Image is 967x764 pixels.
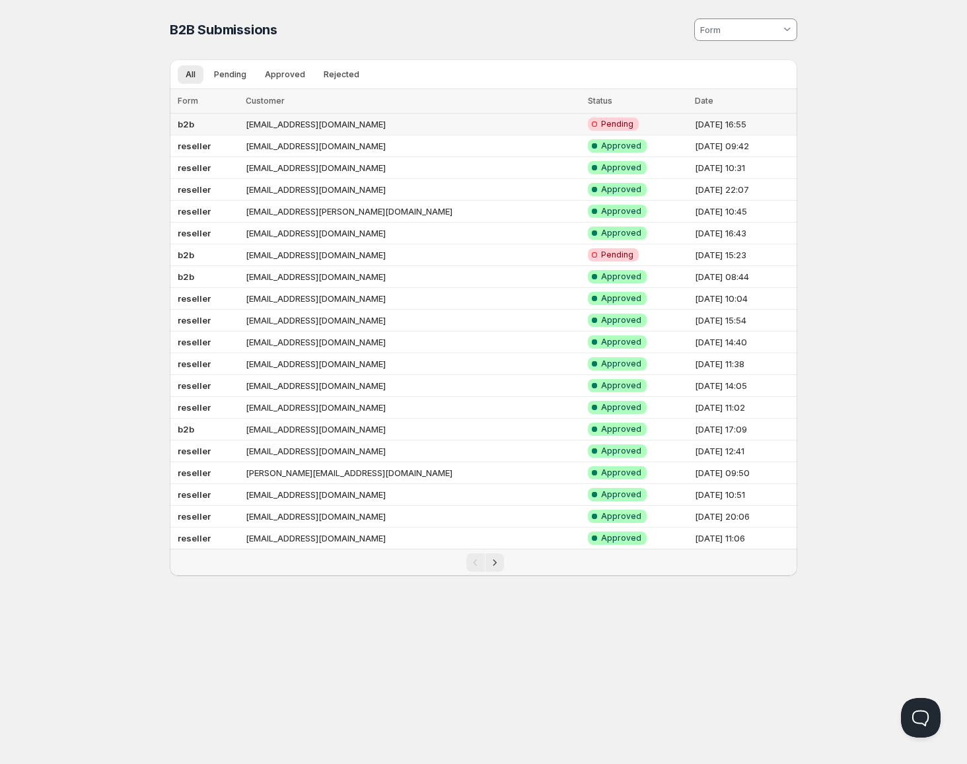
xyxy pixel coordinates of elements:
nav: Pagination [170,549,797,576]
td: [DATE] 15:54 [691,310,797,331]
span: Approved [601,141,641,151]
b: reseller [178,228,211,238]
span: Approved [601,337,641,347]
b: reseller [178,468,211,478]
td: [EMAIL_ADDRESS][DOMAIN_NAME] [242,223,585,244]
td: [DATE] 11:38 [691,353,797,375]
td: [EMAIL_ADDRESS][DOMAIN_NAME] [242,179,585,201]
td: [DATE] 14:40 [691,331,797,353]
span: Approved [601,206,641,217]
span: Approved [601,533,641,543]
td: [DATE] 09:42 [691,135,797,157]
td: [DATE] 22:07 [691,179,797,201]
td: [DATE] 14:05 [691,375,797,397]
span: Form [178,96,198,106]
b: reseller [178,489,211,500]
td: [EMAIL_ADDRESS][DOMAIN_NAME] [242,114,585,135]
td: [EMAIL_ADDRESS][DOMAIN_NAME] [242,484,585,506]
input: Form [698,19,781,40]
td: [DATE] 08:44 [691,266,797,288]
span: Approved [601,293,641,304]
span: Status [588,96,612,106]
td: [DATE] 15:23 [691,244,797,266]
td: [DATE] 10:31 [691,157,797,179]
td: [EMAIL_ADDRESS][DOMAIN_NAME] [242,310,585,331]
td: [DATE] 16:55 [691,114,797,135]
span: Pending [214,69,246,80]
b: reseller [178,184,211,195]
td: [EMAIL_ADDRESS][DOMAIN_NAME] [242,157,585,179]
td: [EMAIL_ADDRESS][DOMAIN_NAME] [242,397,585,419]
span: Approved [265,69,305,80]
td: [PERSON_NAME][EMAIL_ADDRESS][DOMAIN_NAME] [242,462,585,484]
td: [EMAIL_ADDRESS][DOMAIN_NAME] [242,528,585,549]
td: [EMAIL_ADDRESS][DOMAIN_NAME] [242,506,585,528]
span: Approved [601,271,641,282]
b: reseller [178,293,211,304]
span: Approved [601,446,641,456]
span: Approved [601,184,641,195]
td: [EMAIL_ADDRESS][DOMAIN_NAME] [242,440,585,462]
button: Next [485,553,504,572]
span: Approved [601,228,641,238]
td: [EMAIL_ADDRESS][DOMAIN_NAME] [242,419,585,440]
td: [DATE] 12:41 [691,440,797,462]
span: Approved [601,489,641,500]
b: reseller [178,446,211,456]
td: [DATE] 20:06 [691,506,797,528]
b: b2b [178,271,194,282]
span: Approved [601,424,641,434]
td: [EMAIL_ADDRESS][PERSON_NAME][DOMAIN_NAME] [242,201,585,223]
span: B2B Submissions [170,22,277,38]
span: Approved [601,511,641,522]
b: reseller [178,359,211,369]
b: reseller [178,402,211,413]
td: [EMAIL_ADDRESS][DOMAIN_NAME] [242,135,585,157]
b: reseller [178,141,211,151]
span: Approved [601,359,641,369]
b: reseller [178,511,211,522]
td: [EMAIL_ADDRESS][DOMAIN_NAME] [242,266,585,288]
span: Approved [601,315,641,326]
b: reseller [178,337,211,347]
td: [DATE] 11:06 [691,528,797,549]
td: [DATE] 17:09 [691,419,797,440]
span: Customer [246,96,285,106]
span: Date [695,96,713,106]
span: Rejected [324,69,359,80]
span: All [186,69,196,80]
b: b2b [178,424,194,434]
td: [EMAIL_ADDRESS][DOMAIN_NAME] [242,244,585,266]
td: [EMAIL_ADDRESS][DOMAIN_NAME] [242,288,585,310]
span: Approved [601,162,641,173]
b: b2b [178,119,194,129]
td: [EMAIL_ADDRESS][DOMAIN_NAME] [242,353,585,375]
td: [DATE] 10:04 [691,288,797,310]
td: [DATE] 16:43 [691,223,797,244]
td: [DATE] 10:51 [691,484,797,506]
b: reseller [178,380,211,391]
b: reseller [178,533,211,543]
span: Approved [601,380,641,391]
td: [DATE] 10:45 [691,201,797,223]
td: [DATE] 11:02 [691,397,797,419]
span: Pending [601,119,633,129]
span: Approved [601,468,641,478]
b: reseller [178,315,211,326]
td: [DATE] 09:50 [691,462,797,484]
span: Pending [601,250,633,260]
iframe: Help Scout Beacon - Open [901,698,941,738]
span: Approved [601,402,641,413]
td: [EMAIL_ADDRESS][DOMAIN_NAME] [242,331,585,353]
b: reseller [178,206,211,217]
td: [EMAIL_ADDRESS][DOMAIN_NAME] [242,375,585,397]
b: b2b [178,250,194,260]
b: reseller [178,162,211,173]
